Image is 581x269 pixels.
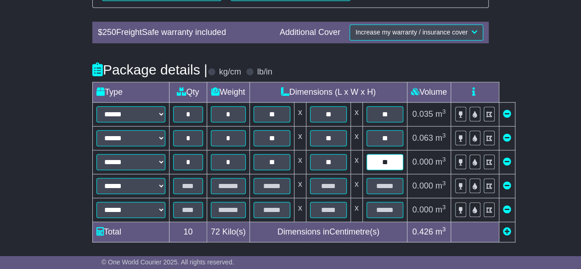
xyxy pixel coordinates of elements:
[207,82,249,103] td: Weight
[350,174,362,198] td: x
[93,28,275,38] div: $ FreightSafe warranty included
[435,157,446,166] span: m
[294,126,306,150] td: x
[412,181,433,190] span: 0.000
[294,174,306,198] td: x
[294,198,306,222] td: x
[442,204,446,211] sup: 3
[355,29,468,36] span: Increase my warranty / insurance cover
[294,150,306,174] td: x
[207,222,249,242] td: Kilo(s)
[350,150,362,174] td: x
[442,132,446,139] sup: 3
[503,133,511,143] a: Remove this item
[407,82,451,103] td: Volume
[435,227,446,236] span: m
[442,180,446,187] sup: 3
[350,198,362,222] td: x
[249,222,407,242] td: Dimensions in Centimetre(s)
[350,24,483,40] button: Increase my warranty / insurance cover
[211,227,220,236] span: 72
[435,205,446,214] span: m
[219,67,241,77] label: kg/cm
[503,157,511,166] a: Remove this item
[102,258,234,266] span: © One World Courier 2025. All rights reserved.
[350,126,362,150] td: x
[435,181,446,190] span: m
[275,28,345,38] div: Additional Cover
[294,103,306,126] td: x
[503,109,511,119] a: Remove this item
[257,67,272,77] label: lb/in
[92,222,169,242] td: Total
[92,82,169,103] td: Type
[350,103,362,126] td: x
[442,156,446,163] sup: 3
[503,227,511,236] a: Add new item
[92,62,208,77] h4: Package details |
[249,82,407,103] td: Dimensions (L x W x H)
[503,181,511,190] a: Remove this item
[412,133,433,143] span: 0.063
[442,108,446,115] sup: 3
[412,157,433,166] span: 0.000
[169,82,207,103] td: Qty
[102,28,116,37] span: 250
[435,133,446,143] span: m
[412,109,433,119] span: 0.035
[412,227,433,236] span: 0.426
[435,109,446,119] span: m
[442,226,446,233] sup: 3
[503,205,511,214] a: Remove this item
[169,222,207,242] td: 10
[412,205,433,214] span: 0.000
